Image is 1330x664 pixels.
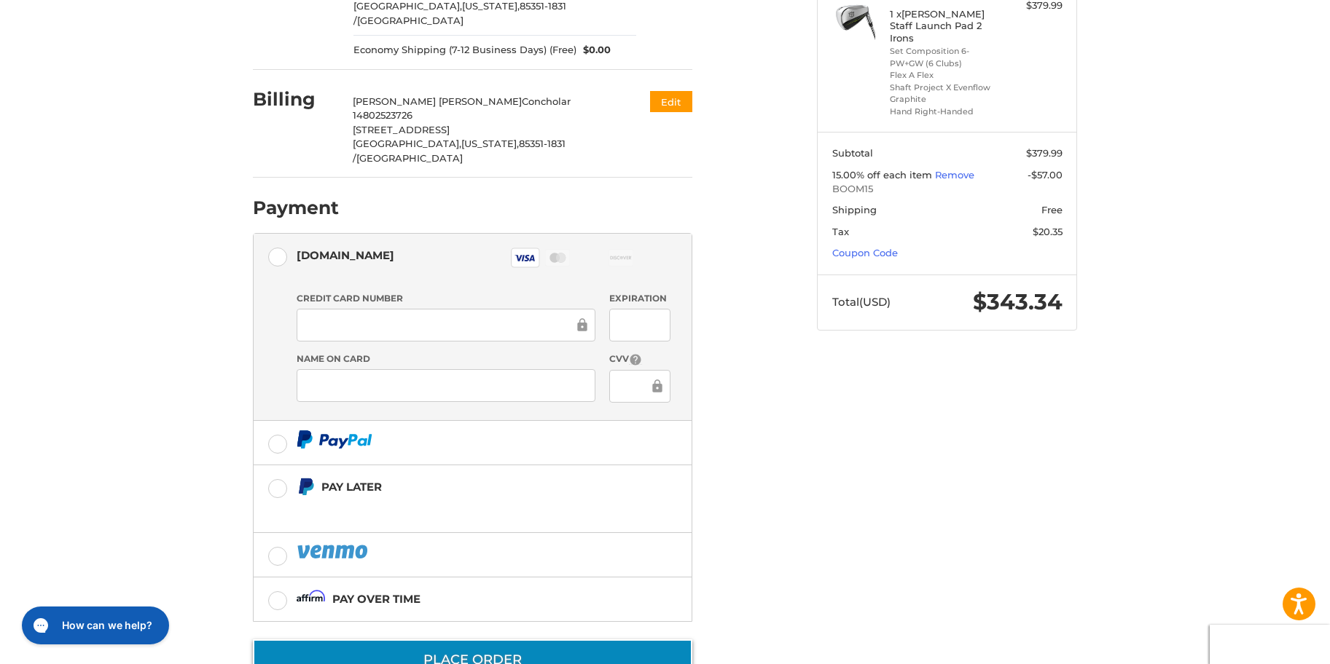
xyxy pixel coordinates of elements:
div: Pay over time [332,587,420,611]
span: [GEOGRAPHIC_DATA] [357,15,463,26]
li: Flex A Flex [890,69,1001,82]
img: PayPal icon [297,430,372,448]
span: 85351-1831 / [353,138,566,164]
li: Hand Right-Handed [890,106,1001,118]
span: 14802523726 [353,109,412,121]
iframe: Google Customer Reviews [1210,625,1330,664]
span: $0.00 [576,43,611,58]
label: Credit Card Number [297,292,595,305]
span: [GEOGRAPHIC_DATA], [353,138,461,149]
label: Name on Card [297,352,595,365]
span: [STREET_ADDRESS] [353,124,450,135]
iframe: PayPal Message 1 [297,502,601,515]
span: $379.99 [1026,147,1063,159]
label: CVV [609,352,670,366]
div: Pay Later [321,475,601,499]
h2: Billing [253,88,338,111]
button: Edit [650,91,692,112]
span: $20.35 [1033,226,1063,237]
img: Affirm icon [297,590,326,608]
span: Subtotal [832,147,873,159]
span: BOOM15 [832,182,1063,197]
li: Shaft Project X Evenflow Graphite [890,82,1001,106]
label: Expiration [609,292,670,305]
span: 15.00% off each item [832,169,935,181]
h4: 1 x [PERSON_NAME] Staff Launch Pad 2 Irons [890,8,1001,44]
span: Total (USD) [832,295,891,309]
span: $343.34 [973,288,1063,315]
li: Set Composition 6-PW+GW (6 Clubs) [890,45,1001,69]
span: [US_STATE], [461,138,519,149]
span: -$57.00 [1028,169,1063,181]
a: Remove [935,169,974,181]
span: [GEOGRAPHIC_DATA] [356,152,463,164]
iframe: Gorgias live chat messenger [15,601,173,649]
span: Tax [832,226,849,237]
span: Shipping [832,204,877,216]
img: PayPal icon [297,542,371,561]
div: [DOMAIN_NAME] [297,243,394,267]
span: Free [1041,204,1063,216]
span: Economy Shipping (7-12 Business Days) (Free) [353,43,576,58]
span: Concholar [522,95,571,107]
img: Pay Later icon [297,478,315,496]
a: Coupon Code [832,247,898,258]
h2: Payment [253,197,339,219]
span: [PERSON_NAME] [PERSON_NAME] [353,95,522,107]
